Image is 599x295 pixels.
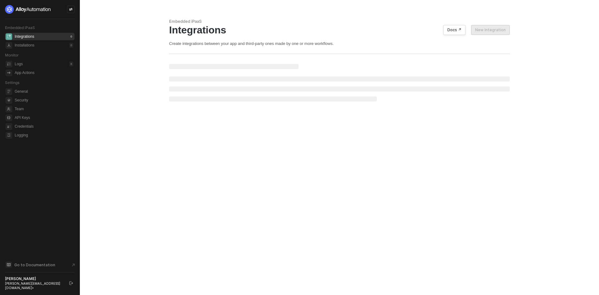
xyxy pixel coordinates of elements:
a: Knowledge Base [5,261,75,268]
span: Logging [15,131,73,139]
div: Create integrations between your app and third-party ones made by one or more workflows. [169,41,510,46]
span: document-arrow [70,262,76,268]
div: App Actions [15,70,34,76]
div: Integrations [15,34,34,39]
span: Credentials [15,123,73,130]
span: Security [15,96,73,104]
span: security [6,97,12,104]
div: 0 [69,34,73,39]
div: Installations [15,43,34,48]
span: logout [69,281,73,285]
span: general [6,88,12,95]
span: credentials [6,123,12,130]
span: Monitor [5,53,19,57]
span: General [15,88,73,95]
span: team [6,106,12,112]
span: api-key [6,115,12,121]
span: Settings [5,80,19,85]
span: icon-swap [69,7,73,11]
div: Embedded iPaaS [169,19,510,24]
div: 8 [69,61,73,66]
span: integrations [6,33,12,40]
button: Docs ↗ [443,25,465,35]
span: Go to Documentation [14,262,55,268]
div: [PERSON_NAME] [5,276,64,281]
div: Integrations [169,24,510,36]
span: documentation [6,262,12,268]
div: 0 [69,43,73,48]
span: Team [15,105,73,113]
button: New Integration [471,25,510,35]
span: icon-app-actions [6,70,12,76]
img: logo [5,5,51,14]
a: logo [5,5,75,14]
span: logging [6,132,12,139]
span: API Keys [15,114,73,121]
div: Docs ↗ [447,27,461,32]
div: [PERSON_NAME][EMAIL_ADDRESS][DOMAIN_NAME] • [5,281,64,290]
span: icon-logs [6,61,12,67]
div: Logs [15,61,23,67]
span: Embedded iPaaS [5,25,35,30]
span: installations [6,42,12,49]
